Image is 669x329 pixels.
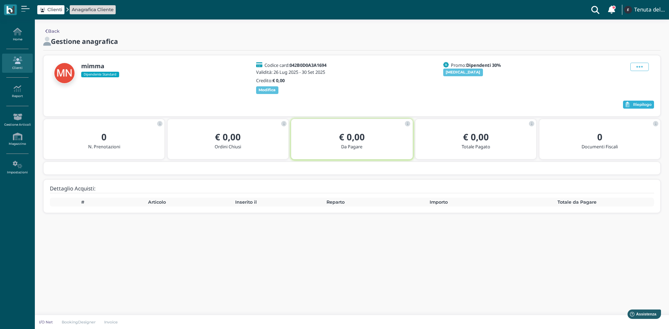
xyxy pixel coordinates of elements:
a: Clienti [40,6,62,13]
a: Home [2,25,32,44]
iframe: Help widget launcher [620,307,663,323]
a: Back [45,28,60,34]
a: ... Tenuta del Barco [623,1,665,18]
b: € 0,00 [272,77,285,84]
h4: Dettaglio Acquisti: [50,186,95,192]
h5: Codice card: [264,63,326,68]
th: # [50,198,116,207]
th: Reparto [294,198,377,207]
b: € 0,00 [339,131,365,143]
h5: Validità: 26 Lug 2025 - 30 Set 2025 [256,70,329,75]
b: 0 [597,131,602,143]
b: € 0,00 [215,131,241,143]
h5: Documenti Fiscali [545,144,655,149]
h2: Gestione anagrafica [51,38,118,45]
th: Articolo [116,198,198,207]
span: Riepilogo [633,102,652,107]
a: Clienti [2,54,32,73]
b: Dipendenti 30% [466,62,501,68]
b: Modifica [259,87,276,92]
b: € 0,00 [463,131,489,143]
h4: Tenuta del Barco [634,7,665,13]
th: Inserito il [198,198,294,207]
h5: Credito: [256,78,329,83]
a: Impostazioni [2,158,32,177]
span: Dipendente Standard [81,72,119,77]
b: 042B0D0A3A1694 [290,62,326,68]
span: Clienti [47,6,62,13]
th: Importo [377,198,500,207]
b: [MEDICAL_DATA] [446,70,480,75]
h5: N. Prenotazioni [49,144,159,149]
h5: Totale Pagato [421,144,531,149]
h5: Da Pagare [297,144,407,149]
b: mimma [81,62,104,70]
a: Anagrafica Cliente [72,6,114,13]
a: Gestione Articoli [2,110,32,130]
h5: Promo: [451,63,501,68]
img: ... [624,6,632,14]
span: Assistenza [21,6,46,11]
th: Totale da Pagare [500,198,654,207]
img: mimma null [54,63,75,84]
a: Report [2,82,32,101]
img: logo [6,6,14,14]
h5: Ordini Chiusi [173,144,283,149]
a: Magazzino [2,130,32,149]
b: 0 [101,131,107,143]
button: Riepilogo [623,101,654,109]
